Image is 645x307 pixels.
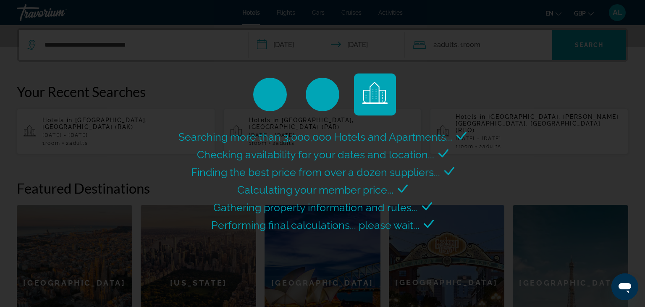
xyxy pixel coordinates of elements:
span: Gathering property information and rules... [213,201,418,214]
span: Searching more than 3,000,000 Hotels and Apartments... [178,131,452,143]
span: Performing final calculations... please wait... [211,219,420,231]
iframe: Button to launch messaging window [611,273,638,300]
span: Checking availability for your dates and location... [197,148,434,161]
span: Calculating your member price... [237,184,393,196]
span: Finding the best price from over a dozen suppliers... [191,166,440,178]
